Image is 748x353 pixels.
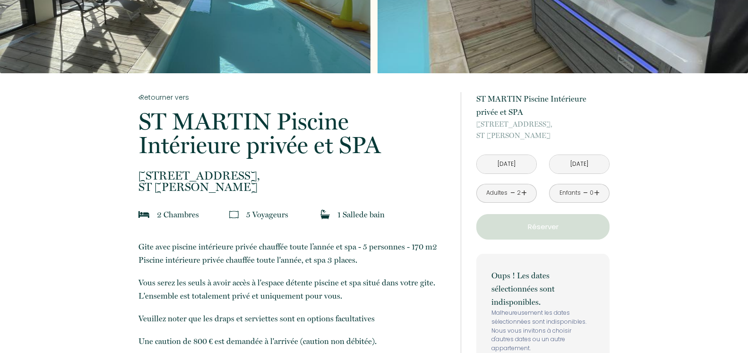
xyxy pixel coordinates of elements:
p: 5 Voyageur [246,208,288,221]
a: - [510,186,516,200]
p: 1 Salle de bain [337,208,385,221]
p: Vous serez les seuls à avoir accès à l'espace détente piscine et spa situé dans votre gite. L'ens... [138,276,448,302]
a: + [594,186,600,200]
div: Adultes [486,189,507,198]
p: Oups ! Les dates sélectionnées sont indisponibles. [491,269,594,309]
p: Réserver [480,221,606,232]
div: 2 [516,189,521,198]
span: [STREET_ADDRESS], [476,119,610,130]
input: Arrivée [477,155,536,173]
button: Réserver [476,214,610,240]
span: [STREET_ADDRESS], [138,170,448,181]
input: Départ [550,155,609,173]
p: Une caution de 800 € est demandée à l'arrivée (caution non débitée). [138,335,448,348]
div: Enfants [559,189,581,198]
span: s [285,210,288,219]
div: 0 [589,189,594,198]
p: ST MARTIN Piscine Intérieure privée et SPA [476,92,610,119]
a: Retourner vers [138,92,448,103]
p: 2 Chambre [157,208,199,221]
p: Malheureusement les dates sélectionnées sont indisponibles. Nous vous invitons à choisir d'autres... [491,309,594,353]
img: guests [229,210,239,219]
p: Veuillez noter que les draps et serviettes sont en options facultatives [138,312,448,325]
p: ST [PERSON_NAME] [138,170,448,193]
span: s [196,210,199,219]
p: ST [PERSON_NAME] [476,119,610,141]
a: - [583,186,588,200]
a: + [521,186,527,200]
p: ST MARTIN Piscine Intérieure privée et SPA [138,110,448,157]
p: Gite avec piscine intérieure privée chauffée toute l’année et spa - 5 personnes - 170 m2 Piscine ... [138,240,448,267]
